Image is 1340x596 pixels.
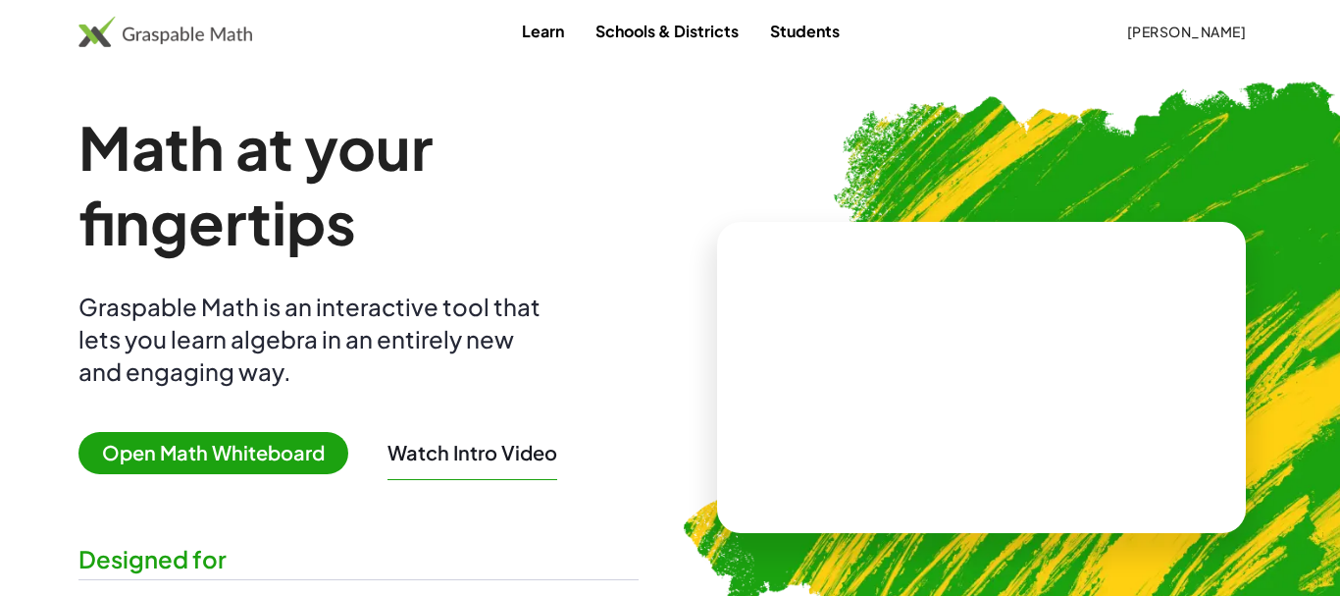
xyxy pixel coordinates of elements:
video: What is this? This is dynamic math notation. Dynamic math notation plays a central role in how Gr... [835,304,1129,452]
a: Open Math Whiteboard [78,444,364,464]
button: Watch Intro Video [387,440,557,465]
span: Open Math Whiteboard [78,432,348,474]
a: Students [754,13,855,49]
a: Learn [506,13,580,49]
button: [PERSON_NAME] [1110,14,1262,49]
a: Schools & Districts [580,13,754,49]
h1: Math at your fingertips [78,110,639,259]
div: Graspable Math is an interactive tool that lets you learn algebra in an entirely new and engaging... [78,291,549,388]
div: Designed for [78,543,639,575]
span: [PERSON_NAME] [1126,23,1246,40]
